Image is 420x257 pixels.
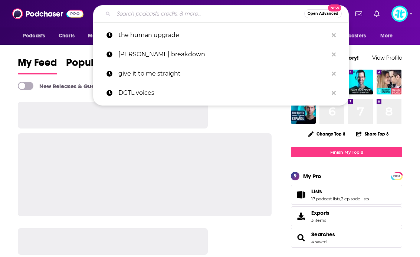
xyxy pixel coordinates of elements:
span: Podcasts [23,31,45,41]
a: Searches [293,233,308,243]
a: Finish My Top 8 [291,147,402,157]
a: Show notifications dropdown [371,7,383,20]
img: Tom Bilyeu Español [291,99,316,124]
a: give it to me straight [93,64,349,83]
div: My Pro [303,173,321,180]
span: Lists [291,185,402,205]
button: Share Top 8 [356,127,389,141]
a: Searches [311,231,335,238]
a: DGTL voices [93,83,349,103]
a: the human upgrade [93,26,349,45]
a: [PERSON_NAME] breakdown [93,45,349,64]
button: open menu [325,29,377,43]
span: Exports [311,210,329,216]
button: Show profile menu [391,6,408,22]
a: Show notifications dropdown [352,7,365,20]
a: 2 episode lists [341,196,369,201]
a: Popular Feed [66,56,129,74]
a: View Profile [372,54,402,61]
a: Lists [311,188,369,195]
img: Podchaser - Follow, Share and Rate Podcasts [12,7,83,21]
a: Charts [54,29,79,43]
span: , [340,196,341,201]
span: New [328,4,341,11]
p: give it to me straight [118,64,328,83]
a: Lists [293,190,308,200]
span: More [380,31,393,41]
a: 4 saved [311,239,327,244]
a: 17 podcast lists [311,196,340,201]
span: Exports [293,211,308,221]
span: 3 items [311,218,329,223]
button: Open AdvancedNew [304,9,342,18]
span: Monitoring [88,31,114,41]
a: Exports [291,206,402,226]
span: Charts [59,31,75,41]
button: Change Top 8 [304,129,350,138]
div: Search podcasts, credits, & more... [93,5,349,22]
p: the human upgrade [118,26,328,45]
span: Logged in as ImpactTheory [391,6,408,22]
span: My Feed [18,56,57,73]
p: DGTL voices [118,83,328,103]
input: Search podcasts, credits, & more... [114,8,304,20]
span: Open Advanced [308,12,338,16]
span: PRO [392,173,401,179]
a: PRO [392,173,401,178]
button: open menu [375,29,402,43]
img: Relationship Theory [377,70,401,94]
img: User Profile [391,6,408,22]
a: New Releases & Guests Only [18,82,115,90]
img: Tom Bilyeu's Mindset Playbook [348,70,373,94]
span: Popular Feed [66,56,129,73]
span: Searches [291,228,402,248]
span: Lists [311,188,322,195]
a: My Feed [18,56,57,74]
p: mayim bialik breakdown [118,45,328,64]
button: open menu [83,29,124,43]
button: open menu [18,29,55,43]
